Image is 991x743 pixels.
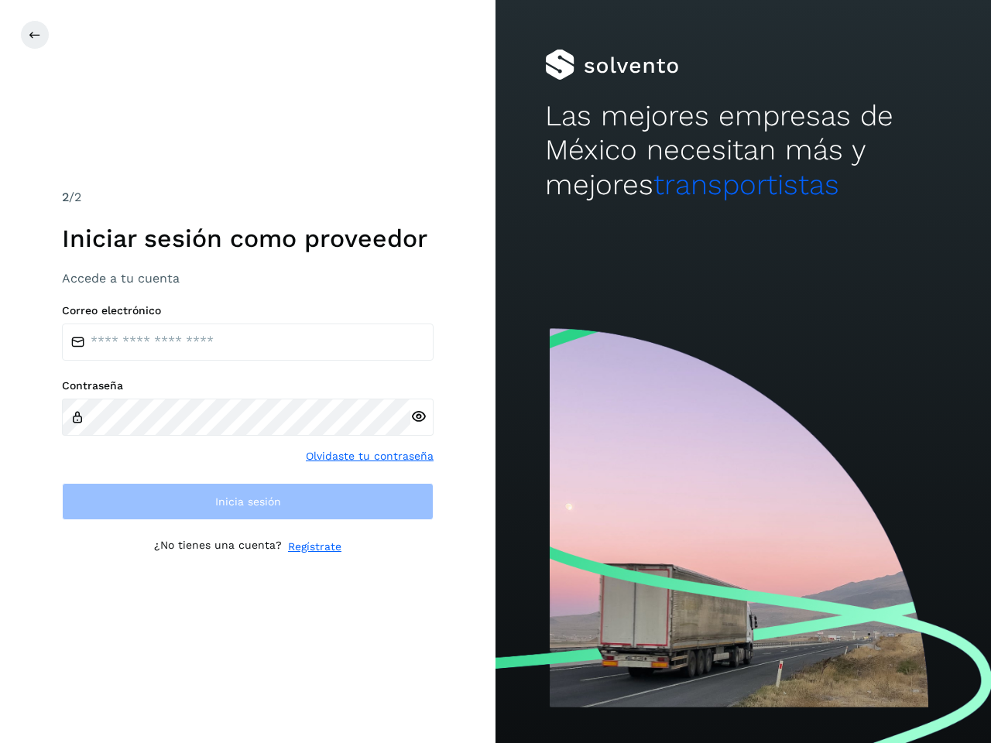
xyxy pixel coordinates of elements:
a: Regístrate [288,539,341,555]
button: Inicia sesión [62,483,434,520]
span: Inicia sesión [215,496,281,507]
span: 2 [62,190,69,204]
label: Contraseña [62,379,434,392]
h1: Iniciar sesión como proveedor [62,224,434,253]
p: ¿No tienes una cuenta? [154,539,282,555]
div: /2 [62,188,434,207]
h3: Accede a tu cuenta [62,271,434,286]
a: Olvidaste tu contraseña [306,448,434,464]
label: Correo electrónico [62,304,434,317]
h2: Las mejores empresas de México necesitan más y mejores [545,99,941,202]
span: transportistas [653,168,839,201]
